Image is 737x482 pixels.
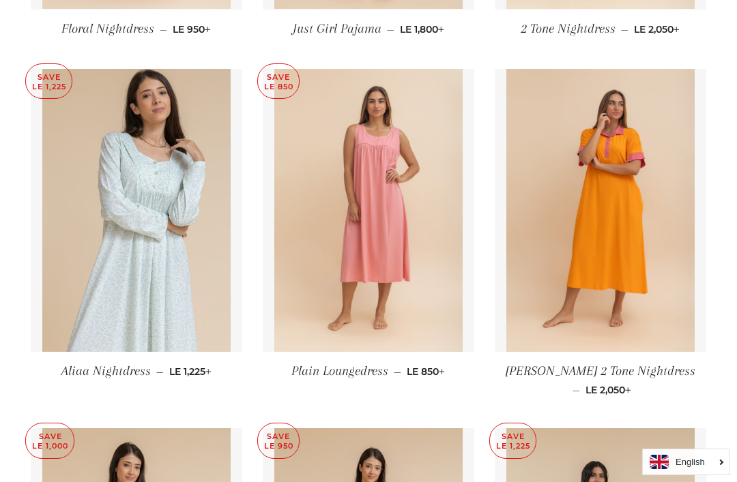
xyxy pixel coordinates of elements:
[650,455,723,469] a: English
[173,23,211,35] span: LE 950
[160,23,167,35] span: —
[263,352,474,391] a: Plain Loungedress — LE 850
[495,352,706,408] a: [PERSON_NAME] 2 Tone Nightdress — LE 2,050
[291,363,388,378] span: Plain Loungedress
[31,10,242,48] a: Floral Nightdress — LE 950
[26,423,74,458] p: Save LE 1,000
[400,23,444,35] span: LE 1,800
[407,365,445,378] span: LE 850
[586,384,631,396] span: LE 2,050
[258,423,299,458] p: Save LE 950
[387,23,394,35] span: —
[634,23,680,35] span: LE 2,050
[61,363,151,378] span: Aliaa Nightdress
[676,457,705,466] i: English
[156,365,164,378] span: —
[258,64,299,99] p: Save LE 850
[169,365,212,378] span: LE 1,225
[31,352,242,391] a: Aliaa Nightdress — LE 1,225
[263,10,474,48] a: Just Girl Pajama — LE 1,800
[506,363,695,378] span: [PERSON_NAME] 2 Tone Nightdress
[26,64,72,99] p: Save LE 1,225
[490,423,536,458] p: Save LE 1,225
[394,365,401,378] span: —
[61,21,154,36] span: Floral Nightdress
[495,10,706,48] a: 2 Tone Nightdress — LE 2,050
[573,384,580,396] span: —
[521,21,616,36] span: 2 Tone Nightdress
[621,23,628,35] span: —
[293,21,381,36] span: Just Girl Pajama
